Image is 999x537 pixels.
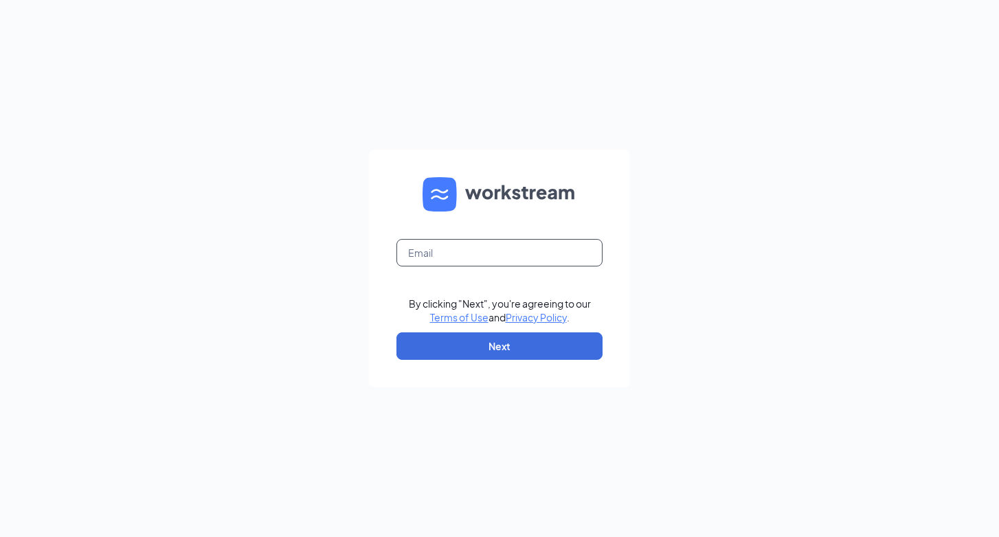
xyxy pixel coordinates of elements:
[423,177,576,212] img: WS logo and Workstream text
[506,311,567,323] a: Privacy Policy
[409,297,591,324] div: By clicking "Next", you're agreeing to our and .
[396,332,603,360] button: Next
[430,311,489,323] a: Terms of Use
[396,239,603,266] input: Email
